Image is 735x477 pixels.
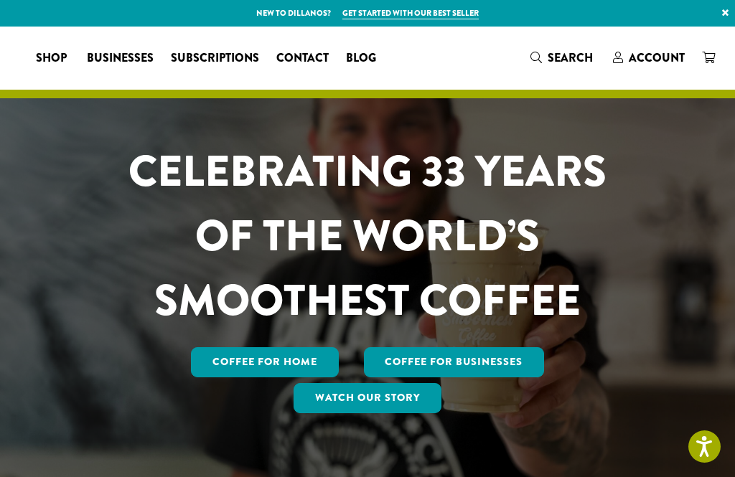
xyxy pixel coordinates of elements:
h1: CELEBRATING 33 YEARS OF THE WORLD’S SMOOTHEST COFFEE [100,139,635,333]
a: Search [522,46,604,70]
span: Account [629,49,685,66]
span: Businesses [87,49,154,67]
span: Shop [36,49,67,67]
span: Subscriptions [171,49,259,67]
a: Coffee For Businesses [364,347,545,377]
span: Contact [276,49,329,67]
a: Get started with our best seller [342,7,479,19]
a: Coffee for Home [191,347,339,377]
span: Blog [346,49,376,67]
span: Search [548,49,593,66]
a: Watch Our Story [294,383,441,413]
a: Shop [27,47,78,70]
